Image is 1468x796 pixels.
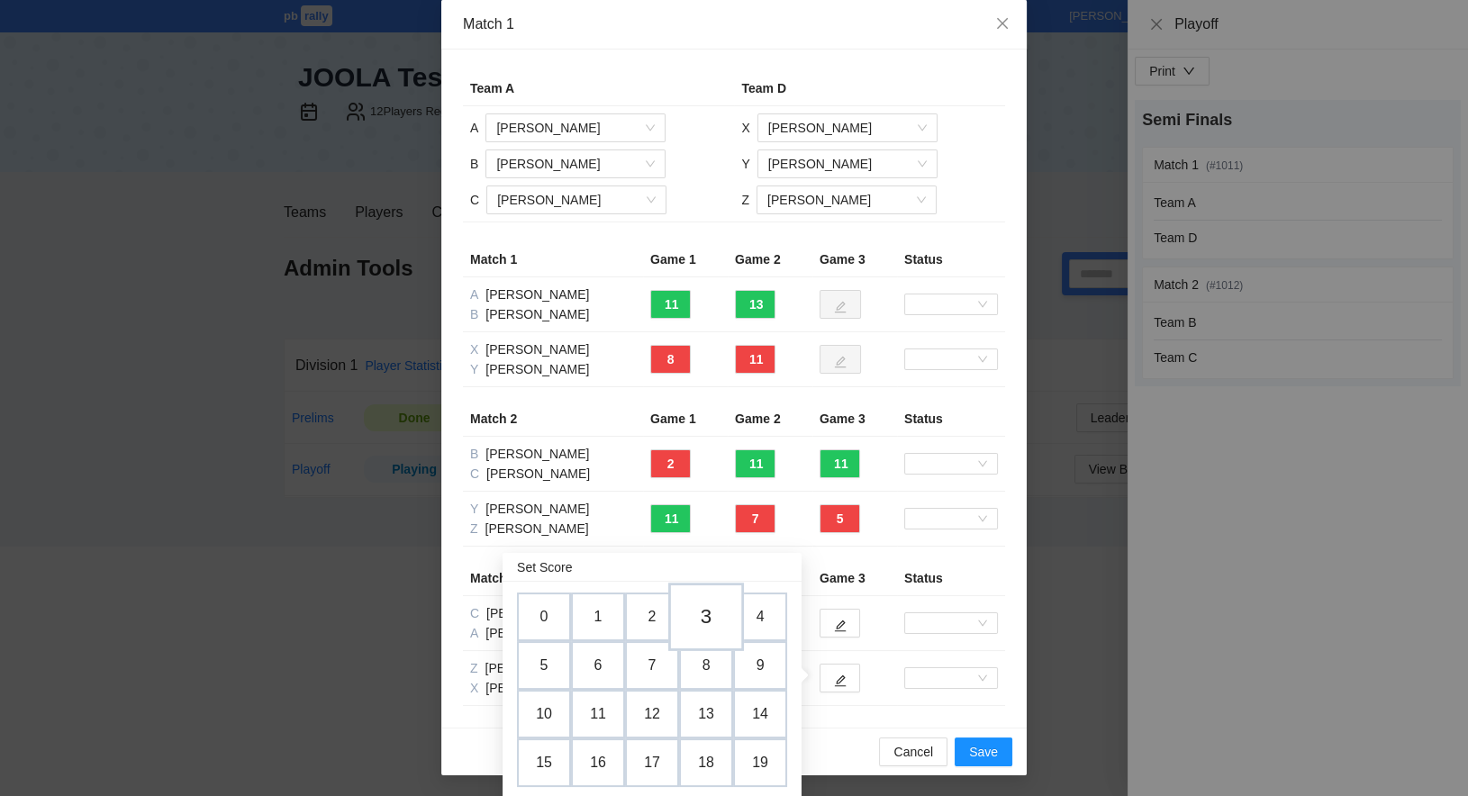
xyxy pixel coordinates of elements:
span: Val Karrasch [497,186,656,213]
td: 2 [625,592,679,641]
span: Bridget Whitehead [768,114,927,141]
div: [PERSON_NAME] [470,499,636,519]
button: 2 [650,449,691,478]
div: [PERSON_NAME] [470,678,636,698]
div: Match 3 [470,568,636,588]
td: 10 [517,690,571,738]
td: 12 [625,690,679,738]
td: 18 [679,738,733,787]
span: Y [470,362,482,376]
span: edit [834,674,847,687]
div: Status [904,409,998,429]
td: 3 [668,583,744,651]
button: 11 [735,449,775,478]
div: [PERSON_NAME] [470,603,636,623]
td: 7 [625,641,679,690]
div: [PERSON_NAME] [470,285,636,304]
div: Game 3 [820,568,890,588]
div: C [470,190,479,210]
button: Cancel [879,737,947,766]
div: A [470,118,478,138]
span: C [470,606,483,620]
div: Set Score [517,557,572,577]
td: 0 [517,592,571,641]
span: Y [470,502,482,516]
span: Cancel [893,742,933,762]
div: Status [904,249,998,269]
div: Match 2 [470,409,636,429]
button: 11 [820,449,860,478]
button: 11 [735,345,775,374]
div: [PERSON_NAME] [470,304,636,324]
div: [PERSON_NAME] [470,444,636,464]
div: [PERSON_NAME] [470,519,636,538]
span: B [470,447,482,461]
td: 17 [625,738,679,787]
td: Team A [463,71,734,106]
button: 11 [650,504,691,533]
span: Z [470,521,482,536]
span: Pamela King [767,186,926,213]
div: [PERSON_NAME] [470,359,636,379]
td: 6 [571,641,625,690]
td: 19 [733,738,787,787]
td: 5 [517,641,571,690]
div: Game 2 [735,249,805,269]
td: 14 [733,690,787,738]
button: 5 [820,504,860,533]
td: 8 [679,641,733,690]
td: 4 [733,592,787,641]
span: A [470,626,482,640]
div: B [470,154,478,174]
button: 11 [650,290,691,319]
span: close [995,16,1010,31]
button: 8 [650,345,691,374]
span: A [470,287,482,302]
div: Game 1 [650,409,720,429]
div: Match 1 [463,14,1005,34]
div: [PERSON_NAME] [470,464,636,484]
span: Save [969,742,998,762]
button: Save [955,737,1012,766]
td: 16 [571,738,625,787]
button: 13 [735,290,775,319]
div: [PERSON_NAME] [470,623,636,643]
div: [PERSON_NAME] [470,339,636,359]
td: 15 [517,738,571,787]
span: Kati Smallwood [496,114,655,141]
div: Game 3 [820,409,890,429]
span: B [470,307,482,321]
div: [PERSON_NAME] [470,658,636,678]
td: 1 [571,592,625,641]
button: 7 [735,504,775,533]
button: edit [820,609,860,638]
div: Y [741,154,749,174]
div: Status [904,568,998,588]
td: 13 [679,690,733,738]
div: Game 3 [820,249,890,269]
button: edit [820,664,860,692]
span: X [470,681,482,695]
td: 9 [733,641,787,690]
span: Z [470,661,482,675]
div: Match 1 [470,249,636,269]
div: Game 1 [650,249,720,269]
td: Team D [734,71,1005,106]
span: edit [834,619,847,632]
span: Lesia Price [768,150,927,177]
span: Shelley Schmeer [496,150,655,177]
td: 11 [571,690,625,738]
div: Z [741,190,749,210]
div: X [741,118,749,138]
div: Game 2 [735,409,805,429]
span: X [470,342,482,357]
span: C [470,466,483,481]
